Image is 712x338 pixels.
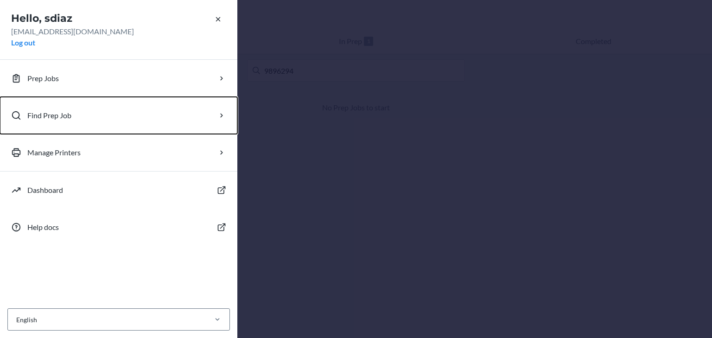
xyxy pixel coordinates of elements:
[27,147,81,158] p: Manage Printers
[15,315,16,325] input: English
[11,26,226,37] p: [EMAIL_ADDRESS][DOMAIN_NAME]
[27,185,63,196] p: Dashboard
[27,222,59,233] p: Help docs
[11,11,226,26] h2: Hello, sdiaz
[11,37,35,48] button: Log out
[27,110,71,121] p: Find Prep Job
[27,73,59,84] p: Prep Jobs
[16,315,37,325] div: English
